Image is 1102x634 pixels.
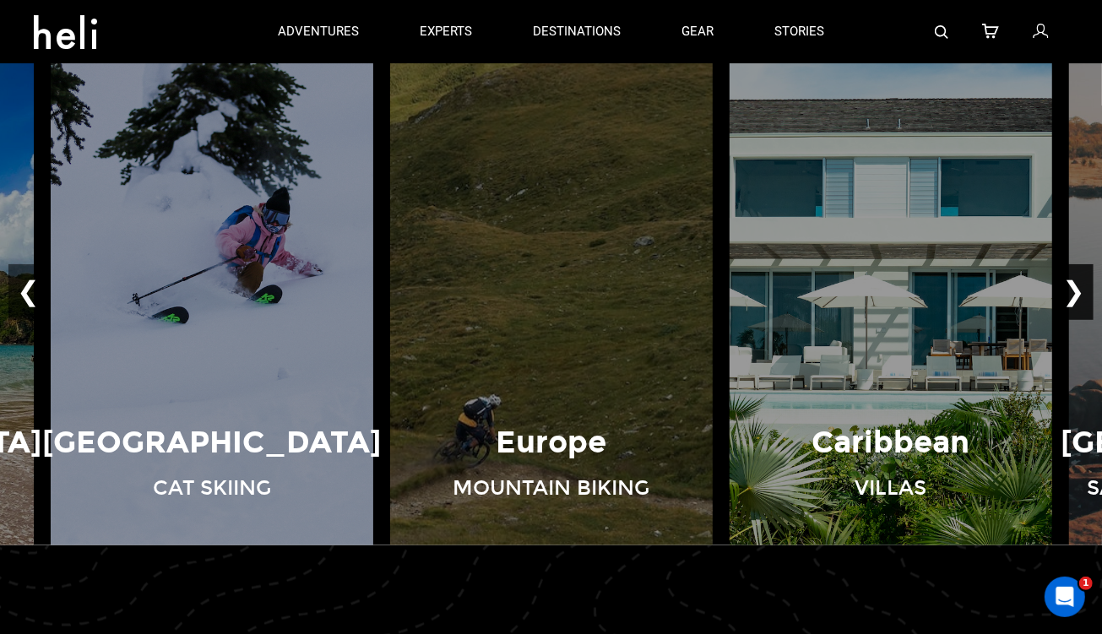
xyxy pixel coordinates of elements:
p: Villas [855,474,927,502]
p: Mountain Biking [453,474,650,502]
button: ❯ [1054,264,1094,320]
p: [GEOGRAPHIC_DATA] [43,421,382,464]
p: destinations [533,23,621,41]
img: search-bar-icon.svg [935,25,948,39]
span: 1 [1079,577,1093,590]
p: experts [420,23,472,41]
p: Caribbean [812,421,970,464]
p: adventures [278,23,359,41]
p: Europe [497,421,607,464]
button: ❮ [8,264,48,320]
iframe: Intercom live chat [1045,577,1085,617]
p: Cat Skiing [153,474,271,502]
